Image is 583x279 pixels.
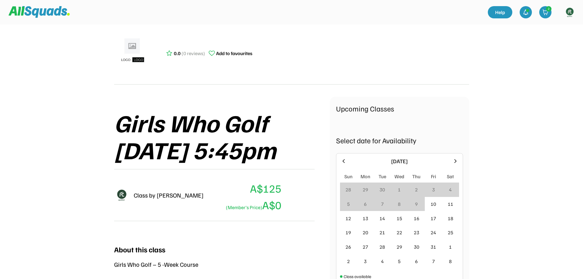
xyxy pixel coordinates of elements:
[363,229,368,236] div: 20
[449,258,452,265] div: 8
[379,243,385,251] div: 28
[431,200,436,208] div: 10
[414,229,419,236] div: 23
[114,109,330,163] div: Girls Who Golf [DATE] 5:45pm
[397,243,402,251] div: 29
[346,243,351,251] div: 26
[432,186,435,193] div: 3
[488,6,512,18] a: Help
[414,215,419,222] div: 16
[448,229,453,236] div: 25
[431,173,436,180] div: Fri
[394,173,404,180] div: Wed
[347,258,350,265] div: 2
[415,200,418,208] div: 9
[379,215,385,222] div: 14
[114,244,165,255] div: About this class
[431,215,436,222] div: 17
[364,258,367,265] div: 3
[114,188,129,202] img: Rippitlogov2_green.png
[363,243,368,251] div: 27
[346,186,351,193] div: 28
[350,157,449,165] div: [DATE]
[336,135,463,146] div: Select date for Availability
[449,243,452,251] div: 1
[346,229,351,236] div: 19
[412,173,420,180] div: Thu
[381,200,384,208] div: 7
[224,197,281,213] div: A$0
[542,9,548,15] img: shopping-cart-01%20%281%29.svg
[381,258,384,265] div: 4
[174,50,181,57] div: 0.0
[414,243,419,251] div: 30
[379,229,385,236] div: 21
[431,229,436,236] div: 24
[9,6,70,18] img: Squad%20Logo.svg
[432,258,435,265] div: 7
[379,173,386,180] div: Tue
[250,180,281,197] div: A$125
[117,36,148,67] img: ui-kit-placeholders-product-5_1200x.webp
[398,258,401,265] div: 5
[344,173,353,180] div: Sun
[216,50,252,57] div: Add to favourites
[379,186,385,193] div: 30
[563,6,576,18] img: https%3A%2F%2F94044dc9e5d3b3599ffa5e2d56a015ce.cdn.bubble.io%2Ff1734594230631x534612339345057700%...
[447,173,454,180] div: Sat
[398,186,401,193] div: 1
[346,215,351,222] div: 12
[397,229,402,236] div: 22
[397,215,402,222] div: 15
[398,200,401,208] div: 8
[361,173,370,180] div: Mon
[448,200,453,208] div: 11
[134,190,204,200] div: Class by [PERSON_NAME]
[546,6,551,11] div: 2
[523,9,529,15] img: bell-03%20%281%29.svg
[415,186,418,193] div: 2
[363,215,368,222] div: 13
[449,186,452,193] div: 4
[336,103,463,114] div: Upcoming Classes
[415,258,418,265] div: 6
[364,200,367,208] div: 6
[347,200,350,208] div: 5
[448,215,453,222] div: 18
[181,50,205,57] div: (0 reviews)
[226,204,262,210] font: (Member's Price)
[363,186,368,193] div: 29
[431,243,436,251] div: 31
